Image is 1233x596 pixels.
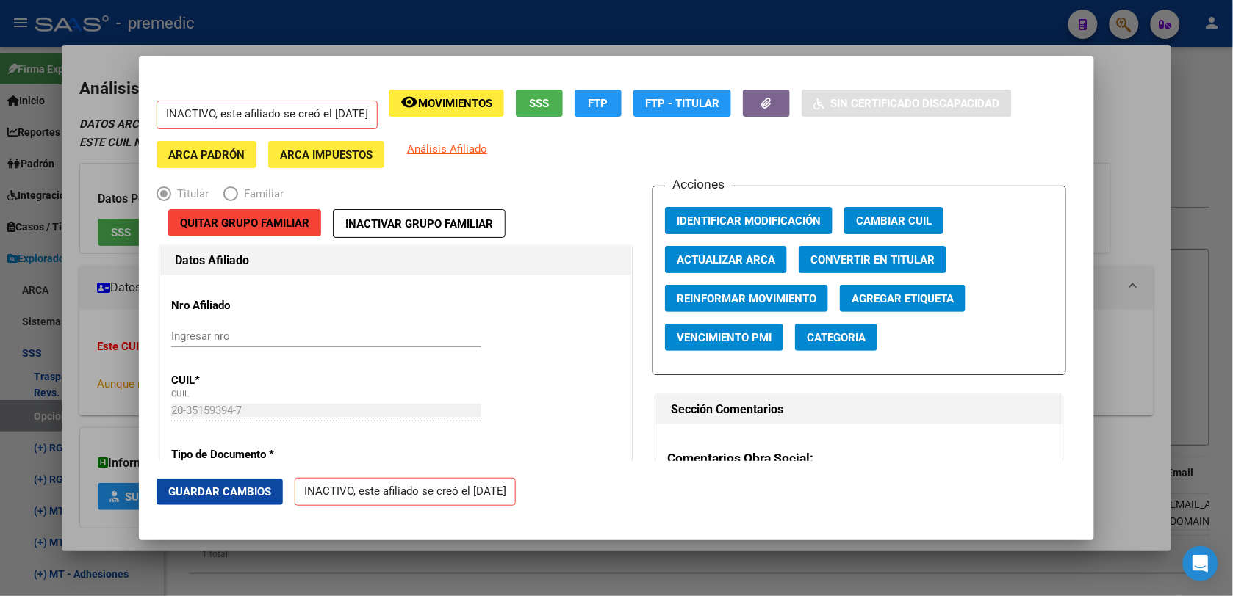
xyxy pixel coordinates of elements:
h1: Datos Afiliado [175,252,616,269]
button: SSS [516,90,563,117]
button: Convertir en Titular [799,246,946,273]
p: CUIL [171,372,306,389]
mat-radio-group: Elija una opción [157,190,298,203]
span: Titular [171,186,209,203]
span: FTP [589,97,608,110]
mat-icon: remove_red_eye [400,93,418,111]
button: ARCA Impuestos [268,141,384,168]
button: FTP - Titular [633,90,731,117]
button: Guardar Cambios [157,479,283,505]
span: Movimientos [418,97,492,110]
span: Guardar Cambios [168,485,271,498]
span: SSS [530,97,550,110]
span: Actualizar ARCA [677,253,775,266]
button: Cambiar CUIL [844,207,943,234]
p: Tipo de Documento * [171,446,306,463]
button: Vencimiento PMI [665,324,783,351]
button: Agregar Etiqueta [840,285,966,312]
button: Identificar Modificación [665,207,833,234]
h1: Sección Comentarios [671,401,1048,418]
h3: Comentarios Obra Social: [667,448,1052,468]
button: Categoria [795,324,877,351]
span: FTP - Titular [645,97,719,110]
span: Inactivar Grupo Familiar [345,217,493,230]
span: Sin Certificado Discapacidad [830,97,1000,110]
button: FTP [575,90,622,117]
span: Identificar Modificación [677,214,821,228]
div: Open Intercom Messenger [1183,546,1218,581]
button: Movimientos [389,90,504,117]
button: Sin Certificado Discapacidad [802,90,1012,117]
span: ARCA Padrón [168,148,245,161]
h3: Acciones [665,175,731,194]
span: Reinformar Movimiento [677,292,816,305]
span: Familiar [238,186,284,203]
button: Actualizar ARCA [665,246,787,273]
p: INACTIVO, este afiliado se creó el [DATE] [157,101,378,129]
button: Reinformar Movimiento [665,285,828,312]
span: Vencimiento PMI [677,331,772,344]
span: Convertir en Titular [810,253,935,266]
p: Nro Afiliado [171,297,306,314]
span: Quitar Grupo Familiar [180,217,309,230]
button: ARCA Padrón [157,141,256,168]
span: ARCA Impuestos [280,148,373,161]
span: Agregar Etiqueta [852,292,954,305]
button: Inactivar Grupo Familiar [333,209,506,238]
button: Quitar Grupo Familiar [168,209,321,236]
span: Categoria [807,331,866,344]
p: INACTIVO, este afiliado se creó el [DATE] [295,478,516,506]
span: Análisis Afiliado [407,142,487,156]
span: Cambiar CUIL [856,214,932,228]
